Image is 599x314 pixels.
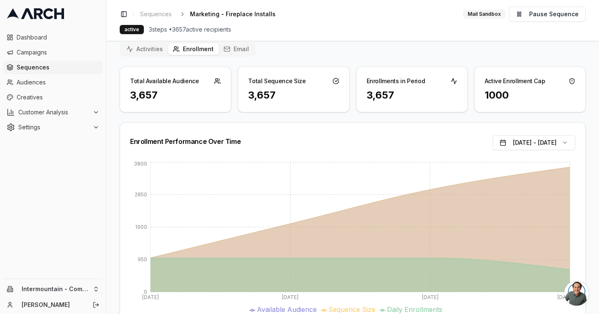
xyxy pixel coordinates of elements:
div: Enrollment Performance Over Time [130,138,241,145]
tspan: 950 [138,256,147,262]
tspan: [DATE] [557,294,574,300]
button: Email [219,43,254,55]
button: Activities [121,43,168,55]
a: Creatives [3,91,103,104]
tspan: [DATE] [282,294,298,300]
tspan: 3800 [134,161,147,167]
div: 3,657 [367,89,457,102]
div: Total Available Audience [130,77,199,85]
span: Customer Analysis [18,108,89,116]
span: Campaigns [17,48,99,57]
tspan: 1900 [135,224,147,230]
button: [DATE] - [DATE] [493,135,575,150]
a: Campaigns [3,46,103,59]
span: Settings [18,123,89,131]
span: Dashboard [17,33,99,42]
div: 3,657 [248,89,339,102]
span: Daily Enrollments [387,305,442,314]
a: Sequences [137,8,175,20]
button: Intermountain - Comfort Solutions [3,282,103,296]
span: Marketing - Fireplace Installs [190,10,276,18]
div: 3,657 [130,89,221,102]
a: Sequences [3,61,103,74]
div: Open chat [564,281,589,306]
span: Intermountain - Comfort Solutions [22,285,89,293]
button: Enrollment [168,43,219,55]
tspan: [DATE] [422,294,439,300]
span: Creatives [17,93,99,101]
div: Active Enrollment Cap [485,77,545,85]
a: Dashboard [3,31,103,44]
span: 3 steps • 3657 active recipients [149,25,231,34]
div: 1000 [485,89,575,102]
a: [PERSON_NAME] [22,301,84,309]
tspan: 2850 [135,191,147,198]
span: Sequence Size [328,305,375,314]
div: active [120,25,144,34]
tspan: 0 [144,289,147,295]
button: Customer Analysis [3,106,103,119]
span: Available Audience [257,305,317,314]
a: Audiences [3,76,103,89]
button: Pause Sequence [509,7,586,22]
span: Sequences [17,63,99,72]
button: Log out [90,299,102,311]
span: Sequences [140,10,172,18]
tspan: [DATE] [142,294,159,300]
button: Settings [3,121,103,134]
div: Enrollments in Period [367,77,425,85]
span: Audiences [17,78,99,87]
div: Mail Sandbox [463,10,505,19]
div: Total Sequence Size [248,77,306,85]
nav: breadcrumb [137,8,289,20]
